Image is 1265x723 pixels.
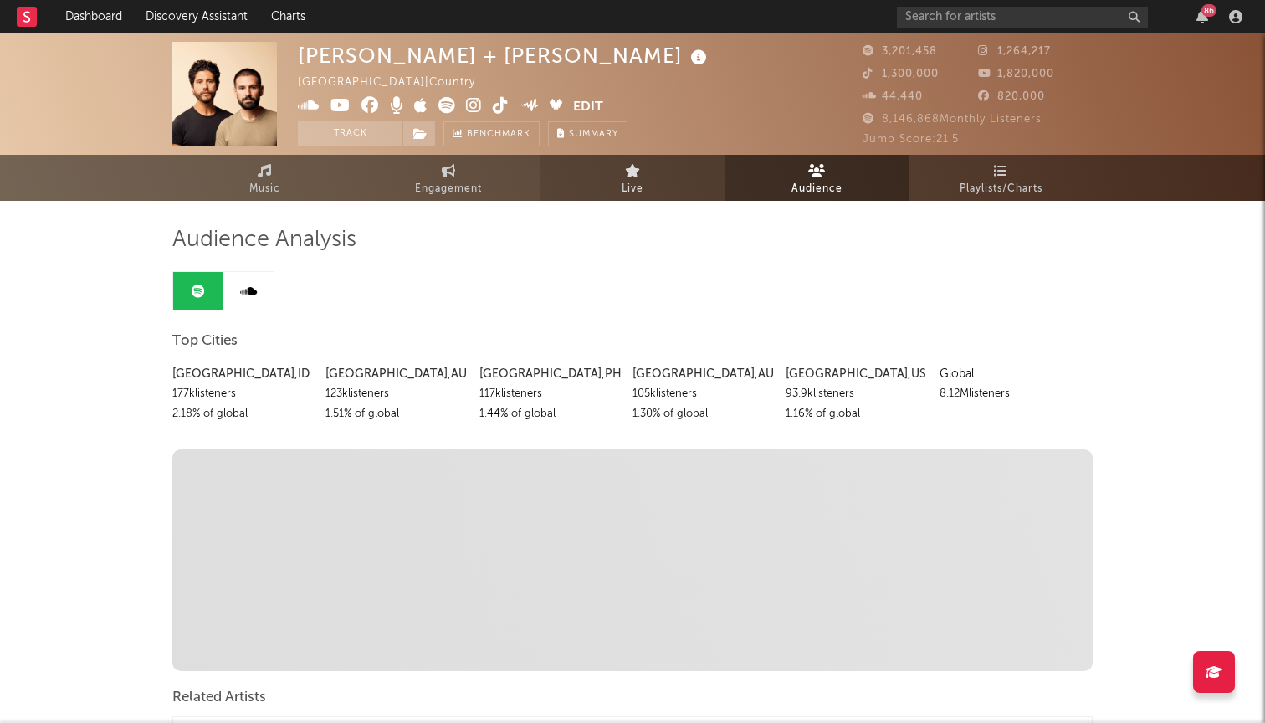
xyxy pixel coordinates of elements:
[897,7,1148,28] input: Search for artists
[467,125,530,145] span: Benchmark
[443,121,540,146] a: Benchmark
[786,384,926,404] div: 93.9k listeners
[172,404,313,424] div: 2.18 % of global
[632,404,773,424] div: 1.30 % of global
[1201,4,1216,17] div: 86
[172,384,313,404] div: 177k listeners
[479,404,620,424] div: 1.44 % of global
[909,155,1093,201] a: Playlists/Charts
[863,114,1042,125] span: 8,146,868 Monthly Listeners
[632,364,773,384] div: [GEOGRAPHIC_DATA] , AU
[172,230,356,250] span: Audience Analysis
[249,179,280,199] span: Music
[863,46,937,57] span: 3,201,458
[622,179,643,199] span: Live
[325,404,466,424] div: 1.51 % of global
[978,46,1051,57] span: 1,264,217
[325,364,466,384] div: [GEOGRAPHIC_DATA] , AU
[540,155,725,201] a: Live
[786,404,926,424] div: 1.16 % of global
[298,121,402,146] button: Track
[356,155,540,201] a: Engagement
[786,364,926,384] div: [GEOGRAPHIC_DATA] , US
[298,42,711,69] div: [PERSON_NAME] + [PERSON_NAME]
[791,179,842,199] span: Audience
[479,384,620,404] div: 117k listeners
[863,69,939,79] span: 1,300,000
[978,69,1054,79] span: 1,820,000
[172,331,238,351] span: Top Cities
[325,384,466,404] div: 123k listeners
[632,384,773,404] div: 105k listeners
[940,364,1080,384] div: Global
[298,73,494,93] div: [GEOGRAPHIC_DATA] | Country
[172,364,313,384] div: [GEOGRAPHIC_DATA] , ID
[548,121,627,146] button: Summary
[479,364,620,384] div: [GEOGRAPHIC_DATA] , PH
[863,134,959,145] span: Jump Score: 21.5
[960,179,1042,199] span: Playlists/Charts
[863,91,923,102] span: 44,440
[573,97,603,118] button: Edit
[725,155,909,201] a: Audience
[172,155,356,201] a: Music
[569,130,618,139] span: Summary
[978,91,1045,102] span: 820,000
[415,179,482,199] span: Engagement
[172,688,266,708] span: Related Artists
[940,384,1080,404] div: 8.12M listeners
[1196,10,1208,23] button: 86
